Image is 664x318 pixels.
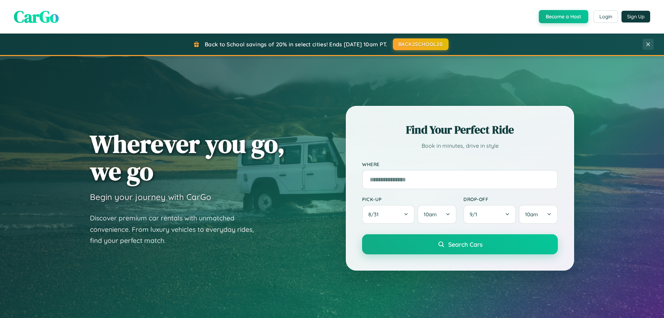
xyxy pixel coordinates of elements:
button: Sign Up [621,11,650,22]
button: BACK2SCHOOL20 [393,38,449,50]
button: Become a Host [539,10,588,23]
label: Pick-up [362,196,456,202]
h2: Find Your Perfect Ride [362,122,558,137]
button: 9/1 [463,205,516,224]
h1: Wherever you go, we go [90,130,285,185]
span: 10am [424,211,437,218]
label: Drop-off [463,196,558,202]
p: Book in minutes, drive in style [362,141,558,151]
span: 10am [525,211,538,218]
span: Back to School savings of 20% in select cities! Ends [DATE] 10am PT. [205,41,387,48]
button: Search Cars [362,234,558,254]
label: Where [362,161,558,167]
button: 10am [417,205,456,224]
h3: Begin your journey with CarGo [90,192,211,202]
button: 8/31 [362,205,415,224]
span: CarGo [14,5,59,28]
button: 10am [519,205,558,224]
p: Discover premium car rentals with unmatched convenience. From luxury vehicles to everyday rides, ... [90,212,263,246]
span: 9 / 1 [470,211,481,218]
span: Search Cars [448,240,482,248]
span: 8 / 31 [368,211,382,218]
button: Login [593,10,618,23]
